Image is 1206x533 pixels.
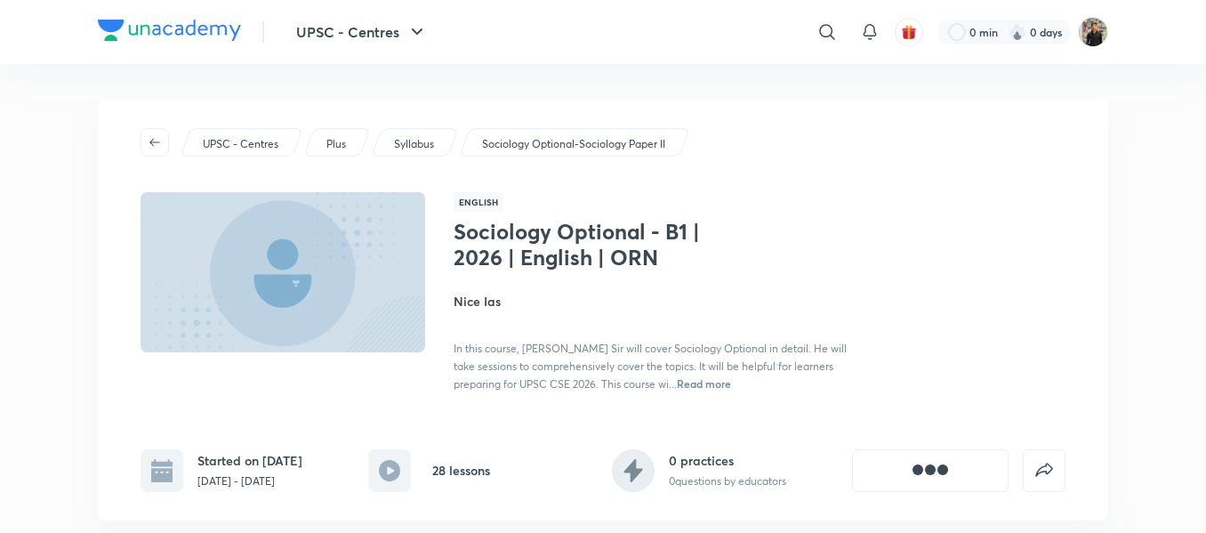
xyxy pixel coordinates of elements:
button: [object Object] [852,449,1009,492]
a: Syllabus [391,136,438,152]
span: Read more [677,376,731,391]
span: English [454,192,503,212]
button: false [1023,449,1065,492]
h6: Started on [DATE] [197,451,302,470]
button: UPSC - Centres [285,14,438,50]
h4: Nice Ias [454,292,852,311]
img: Yudhishthir [1078,17,1108,47]
span: In this course, [PERSON_NAME] Sir will cover Sociology Optional in detail. He will take sessions ... [454,342,847,391]
a: Sociology Optional-Sociology Paper II [479,136,669,152]
p: Plus [326,136,346,152]
p: UPSC - Centres [203,136,278,152]
img: avatar [901,24,917,40]
button: avatar [895,18,923,46]
img: Company Logo [98,20,241,41]
h6: 28 lessons [432,461,490,480]
p: [DATE] - [DATE] [197,473,302,489]
p: Sociology Optional-Sociology Paper II [482,136,665,152]
h6: 0 practices [669,451,786,470]
p: Syllabus [394,136,434,152]
p: 0 questions by educators [669,473,786,489]
a: UPSC - Centres [200,136,282,152]
img: Thumbnail [138,190,428,354]
h1: Sociology Optional - B1 | 2026 | English | ORN [454,219,744,271]
a: Plus [324,136,350,152]
a: Company Logo [98,20,241,45]
img: streak [1009,23,1026,41]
